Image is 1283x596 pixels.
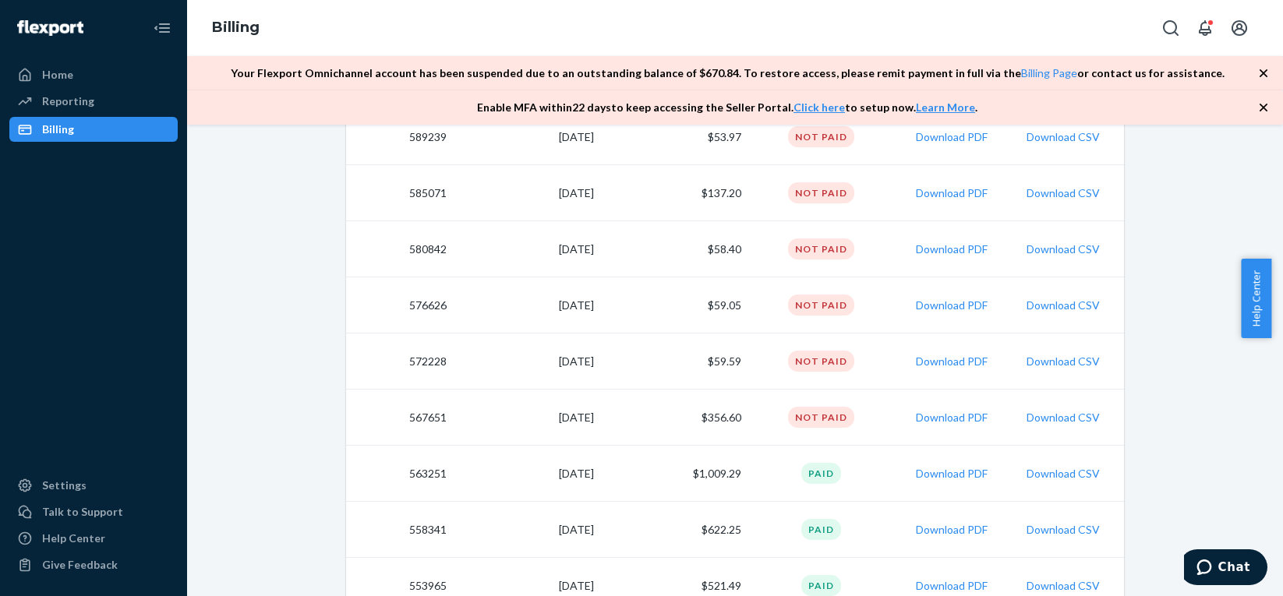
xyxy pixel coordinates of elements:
button: Open Search Box [1155,12,1186,44]
a: Billing Page [1021,66,1077,79]
button: Close Navigation [147,12,178,44]
a: Billing [212,19,260,36]
button: Help Center [1241,259,1271,338]
td: [DATE] [453,221,600,277]
td: $356.60 [600,390,748,446]
td: $53.97 [600,109,748,165]
button: Download CSV [1027,298,1100,313]
div: Reporting [42,93,94,109]
td: 585071 [346,165,453,221]
a: Click here [793,101,845,114]
button: Talk to Support [9,499,178,524]
button: Download PDF [916,242,988,257]
td: [DATE] [453,277,600,333]
td: $1,009.29 [600,446,748,502]
a: Settings [9,473,178,498]
td: [DATE] [453,109,600,165]
div: Not Paid [788,351,854,372]
div: Paid [801,575,841,596]
a: Learn More [916,101,975,114]
button: Download PDF [916,578,988,594]
div: Not Paid [788,407,854,428]
button: Download PDF [916,185,988,201]
button: Download CSV [1027,466,1100,481]
td: [DATE] [453,446,600,502]
td: $58.40 [600,221,748,277]
a: Help Center [9,526,178,551]
div: Talk to Support [42,504,123,520]
iframe: Opens a widget where you can chat to one of our agents [1184,549,1267,588]
td: [DATE] [453,333,600,390]
p: Enable MFA within 22 days to keep accessing the Seller Portal. to setup now. . [477,100,977,115]
a: Home [9,62,178,87]
td: [DATE] [453,165,600,221]
button: Download CSV [1027,410,1100,425]
button: Download CSV [1027,242,1100,257]
div: Paid [801,463,841,484]
td: 576626 [346,277,453,333]
td: 589239 [346,109,453,165]
button: Download CSV [1027,185,1100,201]
div: Billing [42,122,74,137]
div: Paid [801,519,841,540]
button: Open account menu [1224,12,1255,44]
button: Download CSV [1027,129,1100,145]
button: Download PDF [916,466,988,481]
td: [DATE] [453,390,600,446]
td: $59.05 [600,277,748,333]
div: Give Feedback [42,557,118,573]
button: Download CSV [1027,578,1100,594]
div: Not Paid [788,126,854,147]
div: Home [42,67,73,83]
td: $59.59 [600,333,748,390]
button: Download CSV [1027,354,1100,369]
div: Settings [42,478,87,493]
button: Download PDF [916,410,988,425]
div: Help Center [42,531,105,546]
img: Flexport logo [17,20,83,36]
div: Not Paid [788,238,854,259]
p: Your Flexport Omnichannel account has been suspended due to an outstanding balance of $ 670.84 . ... [231,65,1225,81]
button: Open notifications [1189,12,1221,44]
td: $137.20 [600,165,748,221]
button: Give Feedback [9,552,178,577]
button: Download PDF [916,298,988,313]
a: Reporting [9,89,178,114]
td: 563251 [346,446,453,502]
button: Download PDF [916,522,988,538]
td: 567651 [346,390,453,446]
td: $622.25 [600,502,748,558]
td: 580842 [346,221,453,277]
button: Download CSV [1027,522,1100,538]
button: Download PDF [916,129,988,145]
td: 558341 [346,502,453,558]
div: Not Paid [788,182,854,203]
button: Download PDF [916,354,988,369]
td: [DATE] [453,502,600,558]
td: 572228 [346,333,453,390]
div: Not Paid [788,294,854,316]
a: Billing [9,117,178,142]
ol: breadcrumbs [200,5,272,51]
